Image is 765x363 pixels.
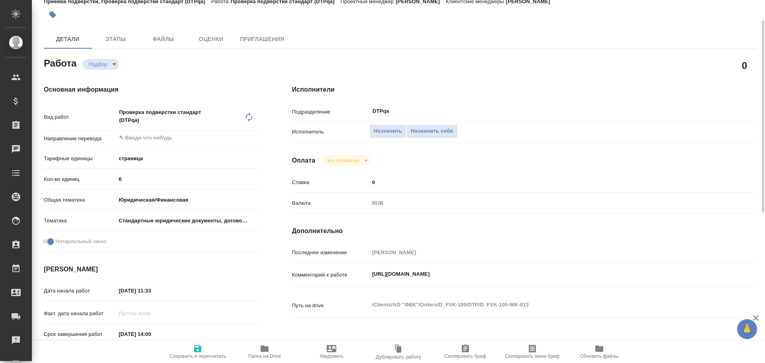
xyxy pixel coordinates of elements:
[411,127,453,136] span: Назначить себя
[505,353,559,359] span: Скопировать мини-бриф
[96,34,135,44] span: Этапы
[164,341,231,363] button: Сохранить и пересчитать
[44,217,116,225] p: Тематика
[240,34,284,44] span: Приглашения
[144,34,182,44] span: Файлы
[44,196,116,204] p: Общая тематика
[192,34,230,44] span: Оценки
[118,133,231,143] input: ✎ Введи что-нибудь
[116,173,260,185] input: ✎ Введи что-нибудь
[374,127,402,136] span: Назначить
[44,330,116,338] p: Срок завершения работ
[292,85,756,94] h4: Исполнители
[116,328,186,340] input: ✎ Введи что-нибудь
[44,6,61,24] button: Добавить тэг
[742,59,747,72] h2: 0
[713,110,715,112] button: Open
[369,177,718,188] input: ✎ Введи что-нибудь
[116,214,260,228] div: Стандартные юридические документы, договоры, уставы
[566,341,633,363] button: Обновить файлы
[406,124,457,138] button: Назначить себя
[292,226,756,236] h4: Дополнительно
[365,341,432,363] button: Дублировать работу
[44,113,116,121] p: Вид работ
[499,341,566,363] button: Скопировать мини-бриф
[82,59,119,70] div: Подбор
[292,179,369,186] p: Ставка
[292,156,316,165] h4: Оплата
[322,155,371,166] div: Подбор
[44,55,76,70] h2: Работа
[44,310,116,318] p: Факт. дата начала работ
[55,237,106,245] span: Нотариальный заказ
[256,137,257,139] button: Open
[737,319,757,339] button: 🙏
[369,267,718,281] textarea: [URL][DOMAIN_NAME]
[740,321,754,337] span: 🙏
[369,247,718,258] input: Пустое поле
[231,341,298,363] button: Папка на Drive
[326,157,361,164] button: Не оплачена
[298,341,365,363] button: Уведомить
[44,85,260,94] h4: Основная информация
[292,302,369,310] p: Путь на drive
[292,108,369,116] p: Подразделение
[44,287,116,295] p: Дата начала работ
[292,271,369,279] p: Комментарий к работе
[44,135,116,143] p: Направление перевода
[116,152,260,165] div: страница
[580,353,619,359] span: Обновить файлы
[169,353,226,359] span: Сохранить и пересчитать
[248,353,281,359] span: Папка на Drive
[116,285,186,296] input: ✎ Введи что-нибудь
[44,175,116,183] p: Кол-во единиц
[49,34,87,44] span: Детали
[292,128,369,136] p: Исполнитель
[369,298,718,312] textarea: /Clients/АО "ФВК"/Orders/D_FVK-105/DTP/D_FVK-105-WK-013
[376,354,421,360] span: Дублировать работу
[116,308,186,319] input: Пустое поле
[444,353,486,359] span: Скопировать бриф
[116,193,260,207] div: Юридическая/Финансовая
[292,249,369,257] p: Последнее изменение
[369,196,718,210] div: RUB
[292,199,369,207] p: Валюта
[86,61,110,68] button: Подбор
[432,341,499,363] button: Скопировать бриф
[320,353,343,359] span: Уведомить
[44,155,116,163] p: Тарифные единицы
[369,124,406,138] button: Назначить
[44,265,260,274] h4: [PERSON_NAME]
